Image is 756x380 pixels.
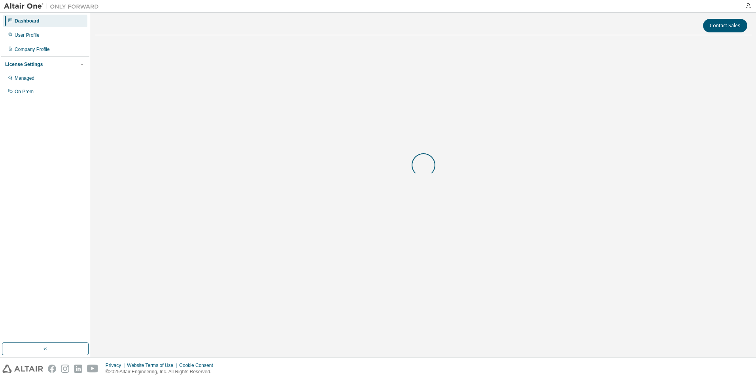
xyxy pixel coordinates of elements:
img: altair_logo.svg [2,365,43,373]
p: © 2025 Altair Engineering, Inc. All Rights Reserved. [106,369,218,375]
div: Privacy [106,362,127,369]
div: User Profile [15,32,40,38]
div: Managed [15,75,34,81]
img: instagram.svg [61,365,69,373]
img: facebook.svg [48,365,56,373]
img: linkedin.svg [74,365,82,373]
div: Company Profile [15,46,50,53]
img: youtube.svg [87,365,98,373]
div: License Settings [5,61,43,68]
div: Website Terms of Use [127,362,179,369]
button: Contact Sales [703,19,747,32]
img: Altair One [4,2,103,10]
div: Cookie Consent [179,362,217,369]
div: On Prem [15,88,34,95]
div: Dashboard [15,18,40,24]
